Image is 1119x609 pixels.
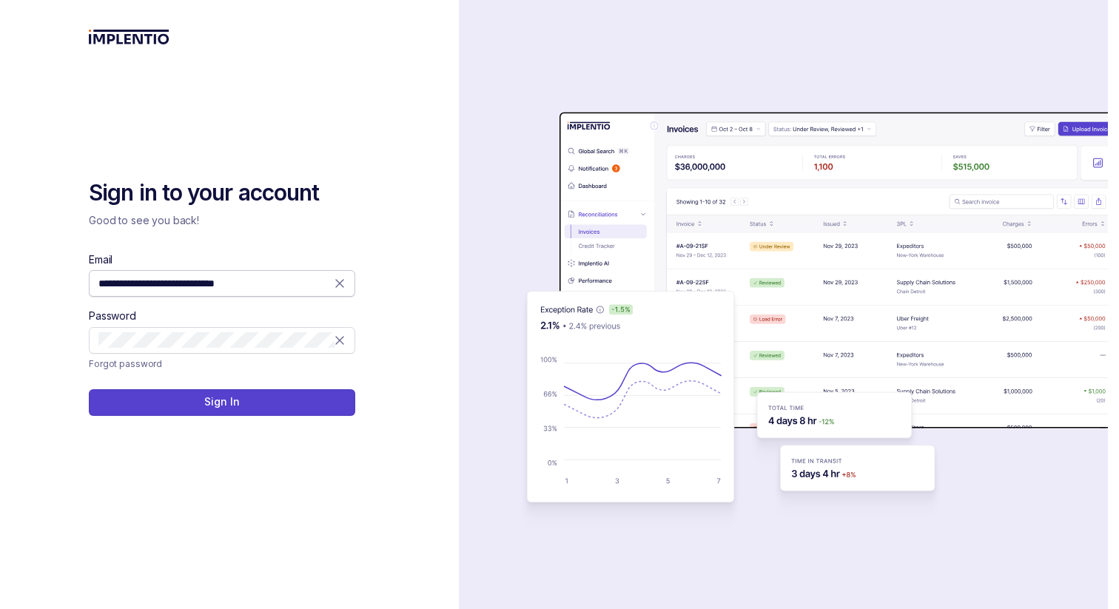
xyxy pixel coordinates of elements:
p: Good to see you back! [89,213,355,228]
label: Email [89,252,112,267]
p: Forgot password [89,357,162,371]
label: Password [89,309,136,323]
img: logo [89,30,169,44]
p: Sign In [204,394,239,409]
button: Sign In [89,389,355,416]
a: Link Forgot password [89,357,162,371]
h2: Sign in to your account [89,178,355,208]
